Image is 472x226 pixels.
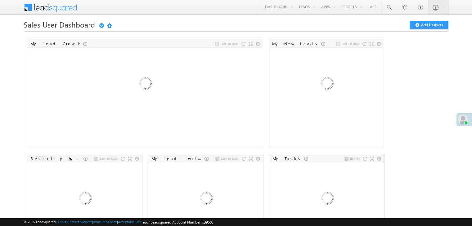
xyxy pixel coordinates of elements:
span: Last 10 Days [342,41,359,46]
a: Terms of Service [93,220,117,224]
a: Acceptable Use [118,220,142,224]
span: Last 10 Days [100,156,118,161]
img: Loading... [112,51,178,118]
div: My Leads with Stage Change [151,156,205,161]
span: Last 30 Days [221,156,239,161]
div: Recently Assigned Leads [30,156,83,161]
div: My Tasks [272,156,304,161]
a: About [57,220,66,224]
span: © 2025 LeadSquared | | | | | [24,219,213,225]
a: Contact Support [67,220,92,224]
span: [DATE] [350,156,360,161]
span: Sales User Dashboard [24,20,95,29]
img: Loading... [293,51,360,118]
div: My Lead Growth [30,41,83,46]
div: My New Leads [272,41,321,46]
span: 39660 [204,220,213,224]
span: Your Leadsquared Account Number is [142,220,213,224]
span: Last 30 Days [221,41,238,46]
button: Add Dashlets [410,21,448,29]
